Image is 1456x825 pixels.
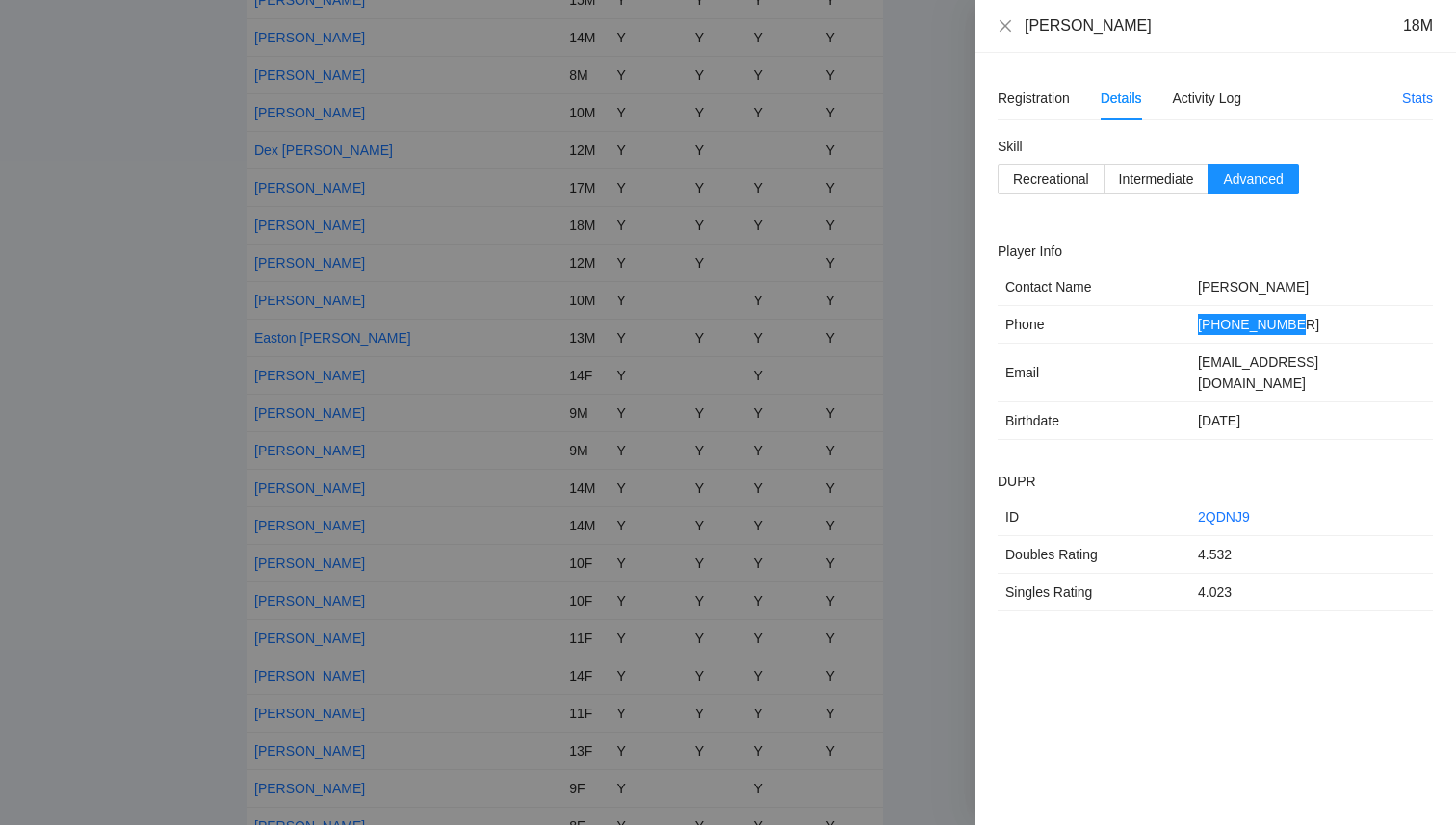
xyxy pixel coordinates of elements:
td: Doubles Rating [998,536,1190,574]
h2: Player Info [998,241,1433,262]
div: [PERSON_NAME] [1025,15,1152,37]
td: [PHONE_NUMBER] [1190,306,1433,344]
td: Singles Rating [998,574,1190,611]
td: ID [998,499,1190,536]
h2: DUPR [998,471,1433,492]
span: Intermediate [1119,171,1194,187]
h2: Skill [998,136,1433,157]
div: Registration [998,88,1070,109]
div: 18M [1403,15,1433,37]
span: 4.023 [1198,584,1232,600]
td: [EMAIL_ADDRESS][DOMAIN_NAME] [1190,344,1433,402]
span: Recreational [1013,171,1089,187]
td: Birthdate [998,402,1190,440]
button: Close [998,18,1013,35]
span: Advanced [1223,171,1283,187]
td: Email [998,344,1190,402]
td: Phone [998,306,1190,344]
div: Details [1101,88,1142,109]
a: 2QDNJ9 [1198,509,1250,525]
td: [DATE] [1190,402,1433,440]
span: close [998,18,1013,34]
a: Stats [1402,90,1433,106]
td: Contact Name [998,269,1190,306]
div: Activity Log [1173,88,1242,109]
td: [PERSON_NAME] [1190,269,1433,306]
span: 4.532 [1198,547,1232,562]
